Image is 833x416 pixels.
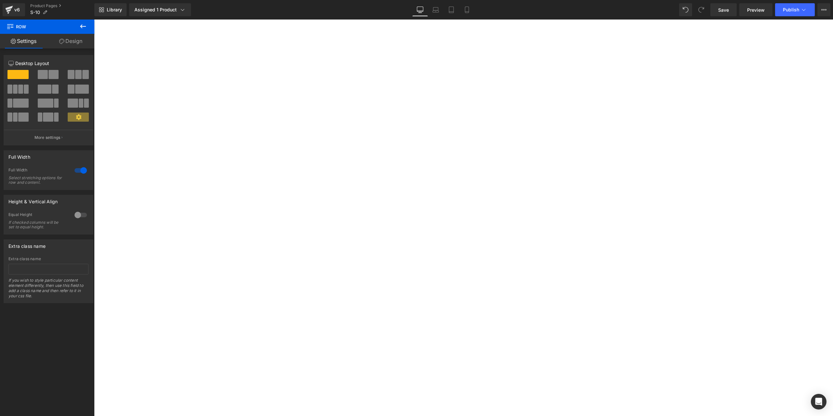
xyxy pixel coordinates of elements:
[459,3,475,16] a: Mobile
[8,278,89,303] div: If you wish to style particular content element differently, then use this field to add a class n...
[811,394,826,409] div: Open Intercom Messenger
[8,60,89,67] p: Desktop Layout
[695,3,708,16] button: Redo
[8,195,58,204] div: Height & Vertical Align
[8,168,68,174] div: Full Width
[30,3,94,8] a: Product Pages
[817,3,830,16] button: More
[8,212,68,219] div: Equal Height
[8,240,46,249] div: Extra class name
[107,7,122,13] span: Library
[8,257,89,261] div: Extra class name
[718,7,729,13] span: Save
[679,3,692,16] button: Undo
[428,3,444,16] a: Laptop
[7,20,72,34] span: Row
[13,6,21,14] div: v6
[8,151,30,160] div: Full Width
[8,220,67,229] div: If checked columns will be set to equal height.
[30,10,40,15] span: S-10
[739,3,772,16] a: Preview
[94,3,127,16] a: New Library
[783,7,799,12] span: Publish
[134,7,186,13] div: Assigned 1 Product
[3,3,25,16] a: v6
[8,176,67,185] div: Select stretching options for row and content.
[412,3,428,16] a: Desktop
[747,7,765,13] span: Preview
[47,34,94,48] a: Design
[4,130,93,145] button: More settings
[775,3,815,16] button: Publish
[444,3,459,16] a: Tablet
[34,135,61,141] p: More settings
